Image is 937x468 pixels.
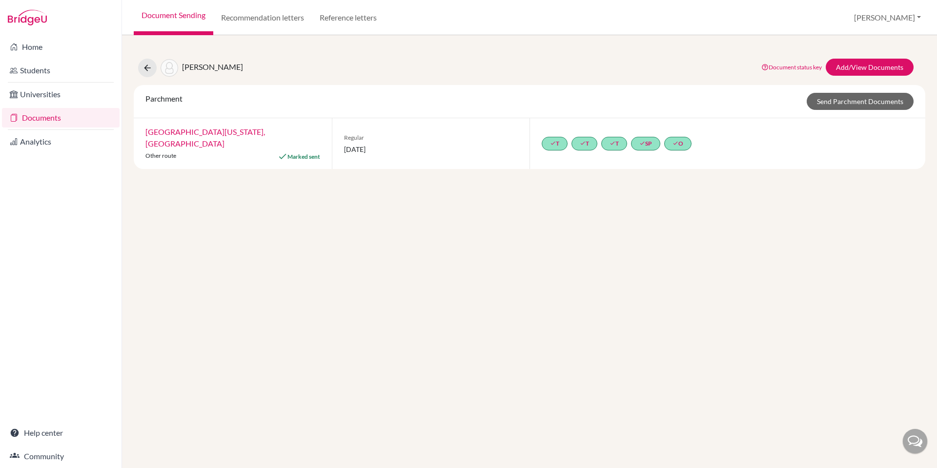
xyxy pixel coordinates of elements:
[571,137,597,150] a: doneT
[761,64,822,71] a: Document status key
[2,108,120,128] a: Documents
[850,8,925,27] button: [PERSON_NAME]
[610,140,615,146] i: done
[550,140,556,146] i: done
[542,137,568,150] a: doneT
[145,94,183,103] span: Parchment
[2,447,120,466] a: Community
[672,140,678,146] i: done
[344,144,518,154] span: [DATE]
[8,10,47,25] img: Bridge-U
[580,140,586,146] i: done
[664,137,692,150] a: doneO
[22,7,42,16] span: Help
[639,140,645,146] i: done
[2,132,120,151] a: Analytics
[145,152,176,159] span: Other route
[807,93,914,110] a: Send Parchment Documents
[2,61,120,80] a: Students
[2,85,120,104] a: Universities
[182,62,243,71] span: [PERSON_NAME]
[145,127,265,148] a: [GEOGRAPHIC_DATA][US_STATE], [GEOGRAPHIC_DATA]
[631,137,660,150] a: doneSP
[2,423,120,443] a: Help center
[344,133,518,142] span: Regular
[2,37,120,57] a: Home
[601,137,627,150] a: doneT
[826,59,914,76] a: Add/View Documents
[287,153,320,160] span: Marked sent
